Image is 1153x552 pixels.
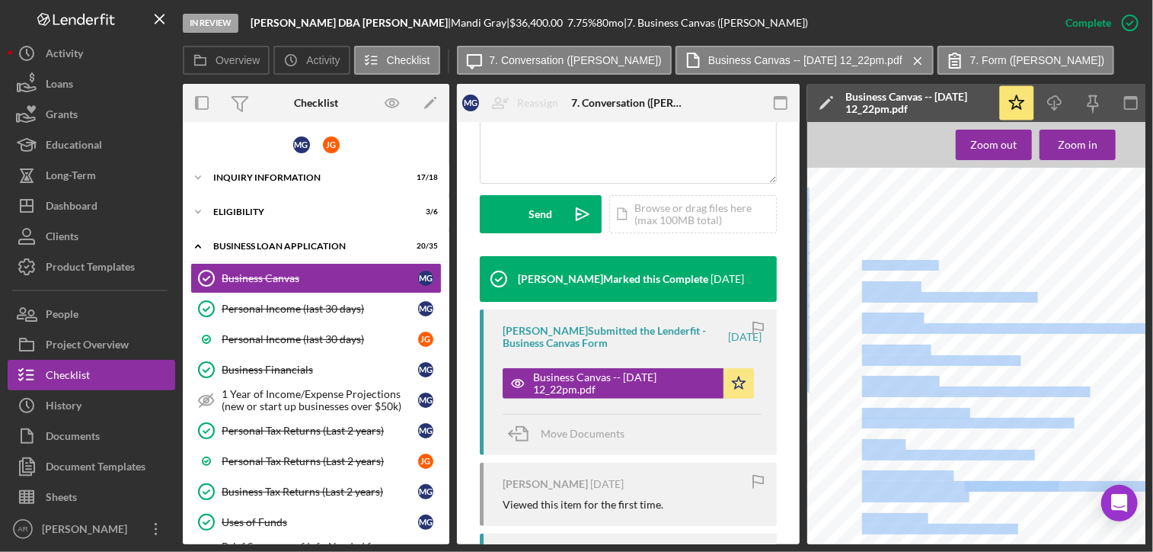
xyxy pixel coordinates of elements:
div: | 7. Business Canvas ([PERSON_NAME]) [624,17,808,29]
div: [PERSON_NAME] Submitted the Lenderfit - Business Canvas Form [503,325,726,349]
button: Educational [8,130,175,160]
div: Mandi Gray | [451,17,509,29]
button: History [8,390,175,421]
a: Personal Tax Returns (Last 2 years)MG [190,416,442,446]
div: Open Intercom Messenger [1101,485,1138,522]
div: ELIGIBILITY [213,207,400,217]
time: 2025-08-14 16:12 [590,478,624,490]
label: Checklist [387,54,430,66]
div: M G [418,423,433,438]
span: Key Propositions [862,377,937,386]
a: Business Tax Returns (Last 2 years)MG [190,477,442,507]
button: Move Documents [503,415,640,453]
button: Overview [183,46,270,75]
button: Loans [8,69,175,99]
span: Business Concept [863,248,943,257]
div: Personal Income (last 30 days) [222,303,418,315]
div: Clients [46,221,78,255]
label: Business Canvas -- [DATE] 12_22pm.pdf [708,54,902,66]
div: Send [529,195,553,233]
time: 2025-08-14 16:28 [711,273,744,285]
button: Project Overview [8,329,175,360]
div: 3 / 6 [410,207,438,217]
div: Viewed this item for the first time. [503,499,663,511]
span: outdoors or health/fitness. [862,493,967,502]
span: Customer Relationships [862,409,967,418]
span: Channels [862,440,903,449]
span: Key Activities [862,313,921,323]
span: Key Resources [862,345,928,355]
div: Complete [1065,8,1111,38]
a: Business CanvasMG [190,263,442,294]
span: Customers can contact via email or direct message. [862,419,1072,428]
a: Uses of FundsMG [190,507,442,538]
div: M G [293,136,310,153]
div: History [46,390,81,425]
button: Document Templates [8,451,175,482]
div: [PERSON_NAME] [38,514,137,548]
div: Loans [46,69,73,103]
button: Activity [273,46,350,75]
div: 1 Year of Income/Expense Projections (new or start up businesses over $50k) [222,388,418,412]
div: J G [418,332,433,347]
button: Clients [8,221,175,252]
button: Activity [8,38,175,69]
div: M G [418,271,433,286]
span: Fjallraven, Topo Designs, BioLite, Tentsile. [862,293,1036,302]
div: People [46,299,78,333]
div: Business Financials [222,364,418,376]
span: Sales of outdoor goods online. Maintaining online portal and distributor [862,324,1148,333]
div: M G [462,95,479,111]
a: Personal Tax Returns (Last 2 years)JG [190,446,442,477]
b: [PERSON_NAME] DBA [PERSON_NAME] [251,16,448,29]
div: Zoom out [971,130,1017,160]
div: Personal Income (last 30 days) [222,333,418,345]
label: 7. Form ([PERSON_NAME]) [970,54,1105,66]
button: Checklist [8,360,175,390]
div: INQUIRY INFORMATION [213,173,400,182]
div: J G [323,136,340,153]
button: 7. Conversation ([PERSON_NAME]) [457,46,672,75]
label: 7. Conversation ([PERSON_NAME]) [490,54,662,66]
div: J G [418,454,433,469]
span: Men and women ages [DEMOGRAPHIC_DATA] [862,482,1057,491]
button: Long-Term [8,160,175,191]
a: Documents [8,421,175,451]
button: Sheets [8,482,175,512]
a: Personal Income (last 30 days)JG [190,324,442,355]
button: Dashboard [8,191,175,221]
div: M G [418,362,433,377]
div: Business Tax Returns (Last 2 years) [222,486,418,498]
div: M G [418,301,433,316]
button: Grants [8,99,175,130]
div: Long-Term [46,160,96,194]
div: M G [418,393,433,408]
label: Overview [216,54,260,66]
a: Personal Income (last 30 days)MG [190,294,442,324]
div: Business Canvas -- [DATE] 12_22pm.pdf [533,371,716,396]
div: Personal Tax Returns (Last 2 years) [222,455,418,467]
button: Complete [1050,8,1145,38]
div: Project Overview [46,329,129,364]
div: Business Canvas [222,272,418,284]
time: 2025-08-14 16:22 [728,331,762,343]
span: Provides a curated mix of high quality outdoor products. [862,387,1088,396]
div: Sheets [46,482,77,516]
button: Product Templates [8,252,175,282]
button: Send [480,195,602,233]
div: Documents [46,421,100,455]
div: Personal Tax Returns (Last 2 years) [222,425,418,437]
button: Business Canvas -- [DATE] 12_22pm.pdf [503,368,754,399]
div: 7. Conversation ([PERSON_NAME]) [571,97,685,109]
span: Cost Structure [862,514,925,523]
